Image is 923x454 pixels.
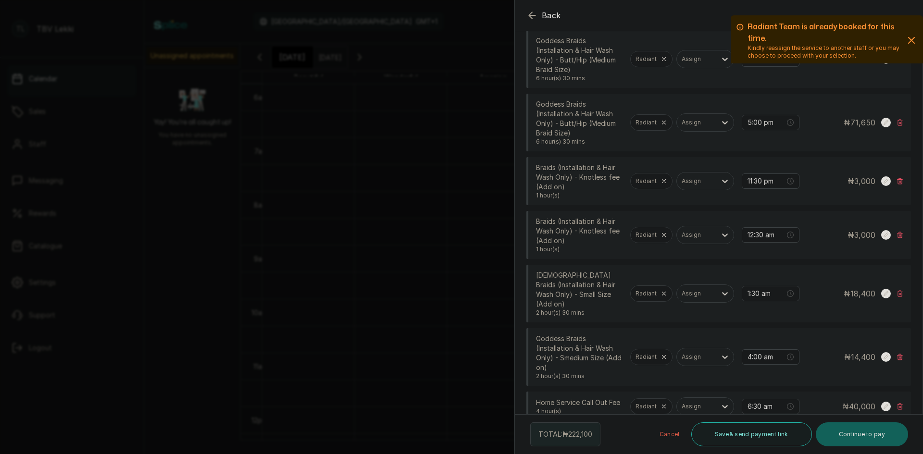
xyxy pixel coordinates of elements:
p: Radiant [636,55,657,63]
span: 14,400 [851,352,875,362]
p: Radiant [636,177,657,185]
p: 4 hour(s) [536,407,623,415]
p: Home Service Call Out Fee [536,398,623,407]
p: Radiant [636,290,657,297]
input: Select time [748,401,785,412]
p: 2 hour(s) 30 mins [536,372,623,380]
p: Goddess Braids (Installation & Hair Wash Only) - Butt/Hip (Medium Braid Size) [536,99,623,138]
p: TOTAL: ₦ [538,429,592,439]
p: Goddess Braids (Installation & Hair Wash Only) - Smedium Size (Add on) [536,334,623,372]
span: 222,100 [568,430,592,438]
p: Radiant [636,403,657,410]
p: ₦ [844,288,875,299]
input: Select time [748,288,785,299]
p: ₦ [842,401,875,412]
p: Radiant [636,231,657,239]
p: 6 hour(s) 30 mins [536,138,623,146]
p: Braids (Installation & Hair Wash Only) - Knotless fee (Add on) [536,163,623,192]
p: 1 hour(s) [536,245,623,253]
p: Goddess Braids (Installation & Hair Wash Only) - Butt/Hip (Medium Braid Size) [536,36,623,74]
p: ₦ [844,351,875,363]
input: Select time [748,352,785,362]
button: Back [526,10,561,21]
p: Kindly reassign the service to another staff or you may choose to proceed with your selection. [748,44,902,60]
p: ₦ [844,117,875,128]
p: 2 hour(s) 30 mins [536,309,623,317]
p: Braids (Installation & Hair Wash Only) - Knotless fee (Add on) [536,217,623,245]
p: ₦ [848,229,875,241]
p: 1 hour(s) [536,192,623,199]
button: Continue to pay [816,422,909,446]
input: Select time [748,117,785,128]
span: 3,000 [854,230,875,240]
p: [DEMOGRAPHIC_DATA] Braids (Installation & Hair Wash Only) - Small Size (Add on) [536,270,623,309]
p: 6 hour(s) 30 mins [536,74,623,82]
span: 3,000 [854,176,875,186]
button: Cancel [652,422,687,446]
button: Save& send payment link [691,422,812,446]
p: Radiant [636,119,657,126]
p: Radiant [636,353,657,361]
span: Back [542,10,561,21]
input: Select time [748,230,785,240]
input: Select time [748,176,785,186]
h2: Radiant Team is already booked for this time. [748,21,902,44]
p: ₦ [848,175,875,187]
span: 71,650 [850,118,875,127]
span: 40,000 [849,402,875,411]
span: 18,400 [850,289,875,298]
